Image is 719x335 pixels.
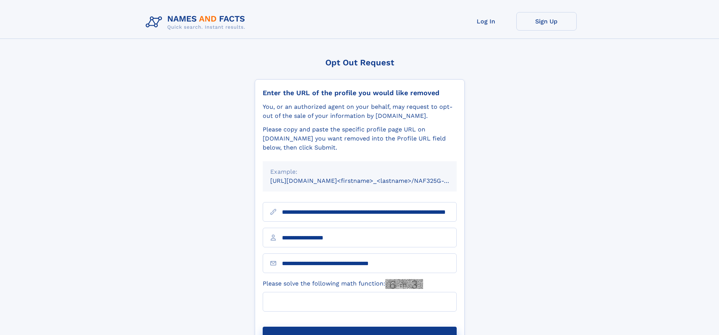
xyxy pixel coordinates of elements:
div: Opt Out Request [255,58,465,67]
a: Log In [456,12,516,31]
small: [URL][DOMAIN_NAME]<firstname>_<lastname>/NAF325G-xxxxxxxx [270,177,471,184]
div: You, or an authorized agent on your behalf, may request to opt-out of the sale of your informatio... [263,102,457,120]
div: Please copy and paste the specific profile page URL on [DOMAIN_NAME] you want removed into the Pr... [263,125,457,152]
a: Sign Up [516,12,577,31]
label: Please solve the following math function: [263,279,423,289]
img: Logo Names and Facts [143,12,251,32]
div: Enter the URL of the profile you would like removed [263,89,457,97]
div: Example: [270,167,449,176]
